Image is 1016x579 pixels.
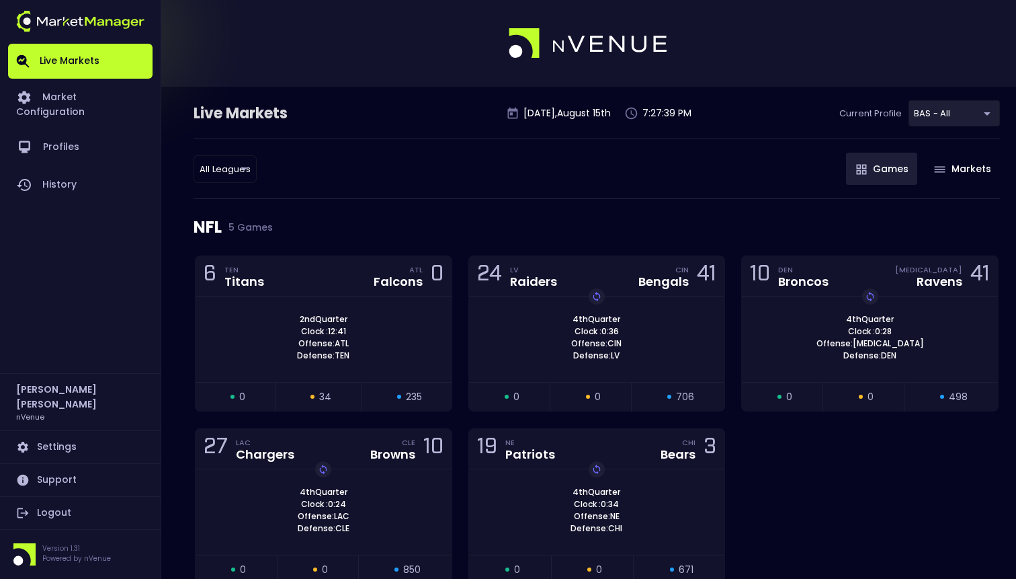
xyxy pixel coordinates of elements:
div: CLE [402,437,415,448]
span: 2nd Quarter [296,313,351,325]
div: Browns [370,449,415,461]
div: Titans [224,276,264,288]
div: Live Markets [194,103,357,124]
div: ATL [409,264,423,275]
div: 24 [477,264,502,288]
span: Defense: LV [569,350,624,362]
img: logo [509,28,669,59]
span: 850 [403,563,421,577]
img: replayImg [318,464,329,475]
p: [DATE] , August 15 th [523,106,611,120]
a: Profiles [8,128,153,166]
span: 4th Quarter [842,313,898,325]
div: 41 [970,264,990,288]
span: 0 [595,390,601,404]
div: 6 [204,264,216,288]
span: Offense: LAC [294,510,353,523]
span: Offense: [MEDICAL_DATA] [812,338,928,350]
img: replayImg [865,291,876,302]
div: BAS - All [908,100,1000,126]
div: Falcons [374,276,423,288]
a: History [8,166,153,204]
span: Clock : 0:34 [570,498,623,510]
span: 498 [949,390,968,404]
div: DEN [778,264,829,275]
span: 34 [319,390,331,404]
span: Offense: NE [570,510,624,523]
button: Markets [924,153,1000,185]
span: 5 Games [222,222,273,233]
span: 0 [596,563,602,577]
div: CHI [682,437,695,448]
span: Defense: TEN [293,350,353,362]
div: 10 [423,436,443,461]
span: Clock : 12:41 [297,325,350,338]
div: 10 [750,264,770,288]
img: replayImg [591,291,602,302]
h3: nVenue [16,412,44,422]
img: replayImg [591,464,602,475]
h2: [PERSON_NAME] [PERSON_NAME] [16,382,144,412]
div: 27 [204,436,228,461]
span: 0 [867,390,874,404]
span: 4th Quarter [296,486,351,498]
a: Settings [8,431,153,463]
p: 7:27:39 PM [642,106,691,120]
div: [MEDICAL_DATA] [895,264,962,275]
div: NE [505,437,555,448]
a: Market Configuration [8,79,153,128]
span: 0 [240,563,246,577]
span: 671 [679,563,693,577]
div: 0 [431,264,443,288]
a: Support [8,464,153,496]
span: Defense: CLE [294,523,353,535]
div: Ravens [917,276,962,288]
img: gameIcon [856,164,867,175]
div: Bengals [638,276,689,288]
span: 0 [786,390,792,404]
div: Raiders [510,276,557,288]
div: Version 1.31Powered by nVenue [8,543,153,566]
span: 4th Quarter [568,486,624,498]
span: Clock : 0:36 [570,325,623,338]
span: Clock : 0:28 [844,325,896,338]
span: 0 [322,563,328,577]
button: Games [846,153,917,185]
a: Live Markets [8,44,153,79]
div: TEN [224,264,264,275]
p: Current Profile [839,107,902,120]
div: NFL [194,199,1000,256]
p: Powered by nVenue [42,553,111,564]
div: 41 [697,264,716,288]
div: BAS - All [194,155,257,183]
div: Bears [661,449,695,461]
div: LV [510,264,557,275]
div: Chargers [236,449,294,461]
span: Clock : 0:24 [297,498,350,510]
p: Version 1.31 [42,543,111,553]
img: gameIcon [934,166,945,173]
span: 235 [406,390,422,404]
div: 19 [477,436,497,461]
div: LAC [236,437,294,448]
span: 0 [239,390,245,404]
span: Offense: CIN [567,338,626,350]
span: 0 [514,563,520,577]
span: 0 [513,390,519,404]
div: CIN [675,264,689,275]
a: Logout [8,497,153,529]
span: 706 [676,390,694,404]
img: logo [16,11,144,32]
div: 3 [704,436,716,461]
span: Defense: CHI [566,523,626,535]
span: Defense: DEN [839,350,900,362]
span: 4th Quarter [568,313,624,325]
div: Patriots [505,449,555,461]
span: Offense: ATL [294,338,353,350]
div: Broncos [778,276,829,288]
